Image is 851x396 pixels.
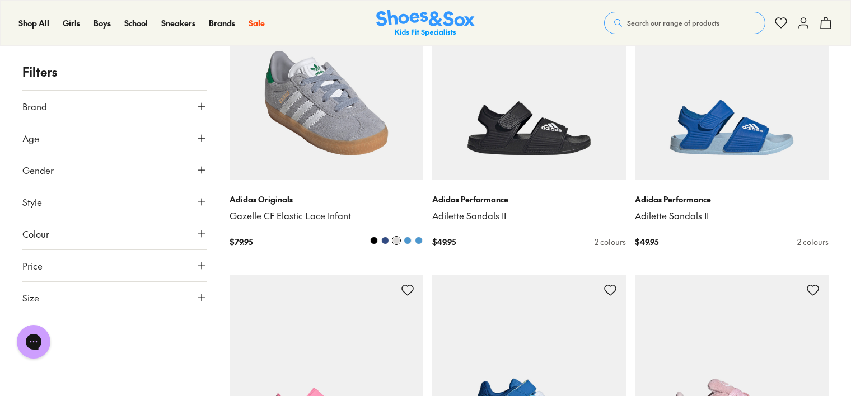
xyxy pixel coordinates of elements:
p: Adidas Performance [432,194,626,205]
button: Style [22,186,207,218]
span: Gender [22,163,54,177]
a: Adilette Sandals II [635,210,829,222]
span: $ 79.95 [230,236,253,248]
a: Shoes & Sox [376,10,475,37]
span: Size [22,291,39,304]
img: SNS_Logo_Responsive.svg [376,10,475,37]
a: Boys [93,17,111,29]
span: Age [22,131,39,145]
span: Colour [22,227,49,241]
button: Search our range of products [604,12,765,34]
span: Style [22,195,42,209]
span: Brand [22,100,47,113]
div: 2 colours [595,236,626,248]
button: Colour [22,218,207,249]
button: Size [22,282,207,313]
button: Gender [22,154,207,186]
p: Adidas Performance [635,194,829,205]
p: Filters [22,63,207,81]
span: Price [22,259,43,272]
a: Brands [209,17,235,29]
button: Price [22,250,207,281]
span: $ 49.95 [432,236,456,248]
span: $ 49.95 [635,236,658,248]
a: Adilette Sandals II [432,210,626,222]
a: Sneakers [161,17,195,29]
span: Search our range of products [627,18,719,28]
a: Sale [249,17,265,29]
a: Gazelle CF Elastic Lace Infant [230,210,423,222]
iframe: Gorgias live chat messenger [11,321,56,362]
a: Shop All [18,17,49,29]
button: Brand [22,91,207,122]
a: Girls [63,17,80,29]
a: School [124,17,148,29]
button: Age [22,122,207,154]
p: Adidas Originals [230,194,423,205]
div: 2 colours [797,236,829,248]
